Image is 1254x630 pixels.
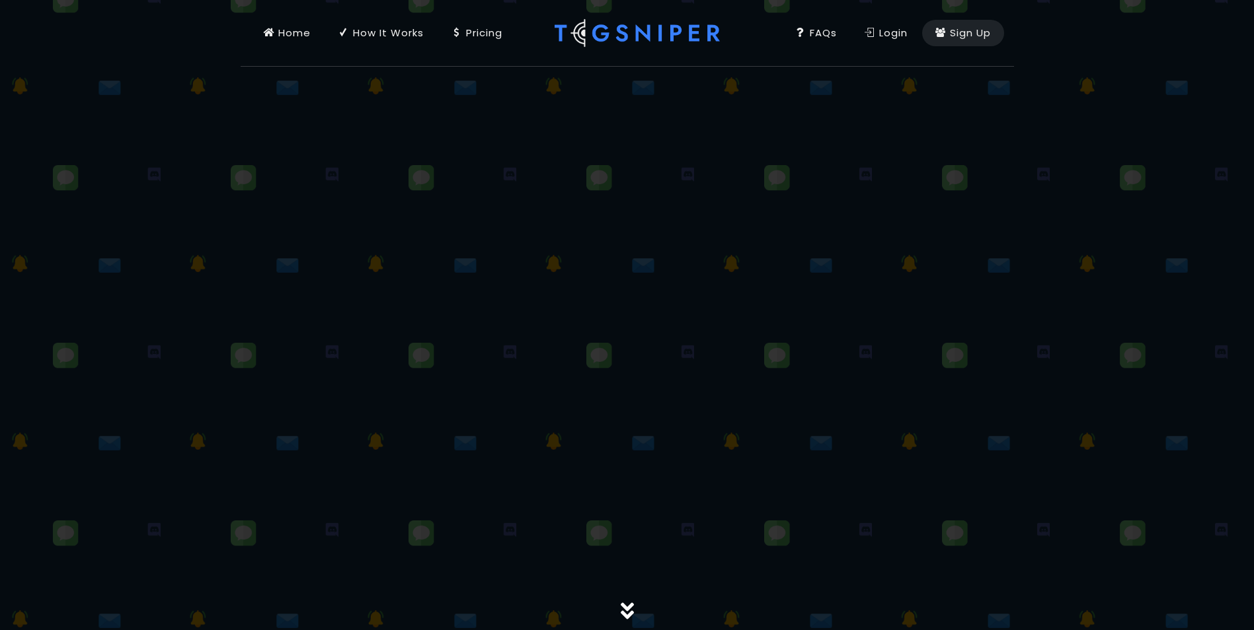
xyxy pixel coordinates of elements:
a: Sign Up [922,20,1004,46]
div: FAQs [795,26,837,40]
div: Home [264,26,311,40]
div: Sign Up [935,26,991,40]
div: How It Works [338,26,424,40]
div: Login [865,26,908,40]
div: Pricing [451,26,502,40]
